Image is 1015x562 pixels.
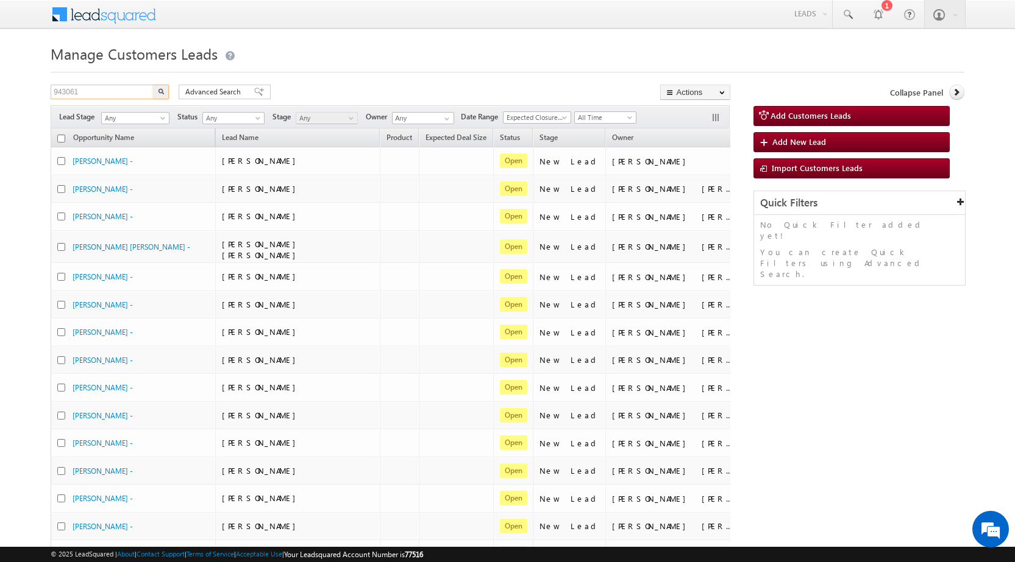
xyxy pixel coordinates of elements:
[117,550,135,558] a: About
[500,435,527,450] span: Open
[612,156,734,167] div: [PERSON_NAME]
[222,299,302,309] span: [PERSON_NAME]
[754,191,965,215] div: Quick Filters
[540,354,600,365] div: New Lead
[73,522,133,531] a: [PERSON_NAME] -
[540,493,600,504] div: New Lead
[612,438,734,449] div: [PERSON_NAME] [PERSON_NAME]
[177,111,202,122] span: Status
[222,239,302,260] span: [PERSON_NAME] [PERSON_NAME]
[772,136,826,147] span: Add New Lead
[405,550,423,559] span: 77516
[137,550,185,558] a: Contact Support
[540,211,600,222] div: New Lead
[500,491,527,505] span: Open
[272,111,296,122] span: Stage
[73,133,134,142] span: Opportunity Name
[16,113,223,365] textarea: Type your message and hit 'Enter'
[73,212,133,221] a: [PERSON_NAME] -
[73,184,133,194] a: [PERSON_NAME] -
[296,112,358,124] a: Any
[200,6,229,35] div: Minimize live chat window
[73,242,190,251] a: [PERSON_NAME] [PERSON_NAME] -
[203,113,261,124] span: Any
[500,519,527,533] span: Open
[73,438,133,448] a: [PERSON_NAME] -
[222,410,302,420] span: [PERSON_NAME]
[222,437,302,448] span: [PERSON_NAME]
[500,463,527,478] span: Open
[540,272,600,283] div: New Lead
[59,111,99,122] span: Lead Stage
[51,44,218,63] span: Manage Customers Leads
[222,183,302,194] span: [PERSON_NAME]
[461,111,503,122] span: Date Range
[500,325,527,339] span: Open
[612,382,734,393] div: [PERSON_NAME] [PERSON_NAME]
[500,153,527,168] span: Open
[540,327,600,338] div: New Lead
[236,550,282,558] a: Acceptable Use
[660,85,730,100] button: Actions
[540,438,600,449] div: New Lead
[222,326,302,337] span: [PERSON_NAME]
[612,183,734,194] div: [PERSON_NAME] [PERSON_NAME]
[222,382,302,392] span: [PERSON_NAME]
[21,64,51,80] img: d_60004797649_company_0_60004797649
[612,521,734,532] div: [PERSON_NAME] [PERSON_NAME]
[438,113,453,125] a: Show All Items
[533,131,564,147] a: Stage
[760,219,959,241] p: No Quick Filter added yet!
[772,163,863,173] span: Import Customers Leads
[386,133,412,142] span: Product
[73,156,133,166] a: [PERSON_NAME] -
[73,356,133,365] a: [PERSON_NAME] -
[222,271,302,281] span: [PERSON_NAME]
[494,131,526,147] a: Status
[612,241,734,252] div: [PERSON_NAME] [PERSON_NAME]
[503,111,571,124] a: Expected Closure Date
[73,272,133,281] a: [PERSON_NAME] -
[102,113,165,124] span: Any
[500,239,527,254] span: Open
[500,181,527,196] span: Open
[426,133,486,142] span: Expected Deal Size
[575,112,633,123] span: All Time
[67,131,140,147] a: Opportunity Name
[612,410,734,421] div: [PERSON_NAME] [PERSON_NAME]
[73,411,133,420] a: [PERSON_NAME] -
[890,87,943,98] span: Collapse Panel
[166,375,221,392] em: Start Chat
[500,353,527,367] span: Open
[222,465,302,476] span: [PERSON_NAME]
[216,131,265,147] span: Lead Name
[222,354,302,365] span: [PERSON_NAME]
[284,550,423,559] span: Your Leadsquared Account Number is
[500,269,527,284] span: Open
[612,211,734,222] div: [PERSON_NAME] [PERSON_NAME]
[73,466,133,476] a: [PERSON_NAME] -
[296,113,354,124] span: Any
[101,112,169,124] a: Any
[612,493,734,504] div: [PERSON_NAME] [PERSON_NAME]
[73,494,133,503] a: [PERSON_NAME] -
[540,183,600,194] div: New Lead
[73,383,133,392] a: [PERSON_NAME] -
[540,410,600,421] div: New Lead
[771,110,851,121] span: Add Customers Leads
[57,135,65,142] input: Check all records
[760,247,959,279] p: You can create Quick Filters using Advanced Search.
[222,521,302,531] span: [PERSON_NAME]
[574,111,636,124] a: All Time
[540,156,600,167] div: New Lead
[63,64,205,80] div: Chat with us now
[612,133,633,142] span: Owner
[540,382,600,393] div: New Lead
[540,521,600,532] div: New Lead
[504,112,567,123] span: Expected Closure Date
[222,211,302,221] span: [PERSON_NAME]
[392,112,454,124] input: Type to Search
[612,327,734,338] div: [PERSON_NAME] [PERSON_NAME]
[612,272,734,283] div: [PERSON_NAME] [PERSON_NAME]
[500,297,527,312] span: Open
